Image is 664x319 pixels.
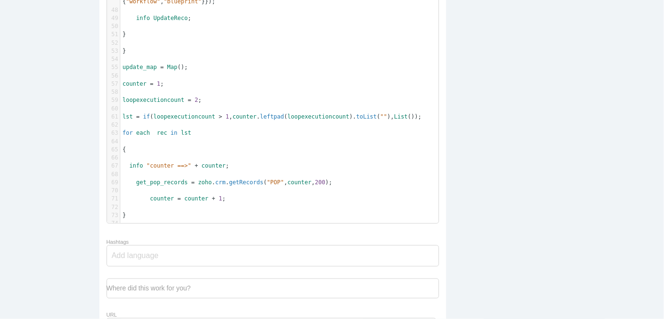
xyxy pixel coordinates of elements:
span: lst [123,113,133,120]
div: 57 [107,80,120,88]
div: 54 [107,55,120,63]
span: loopexecutioncount [287,113,349,120]
span: crm [215,179,226,186]
span: 200 [315,179,325,186]
div: 63 [107,129,120,137]
span: ; [123,97,202,103]
span: counter [185,195,209,202]
span: for [123,130,133,136]
span: info [129,162,143,169]
span: ( , . ( ). ( ), ()); [123,113,422,120]
span: ; [123,195,226,202]
div: 69 [107,179,120,187]
span: counter [233,113,257,120]
span: counter [287,179,312,186]
div: 59 [107,96,120,104]
div: 68 [107,170,120,179]
span: 2 [195,97,198,103]
div: 61 [107,113,120,121]
div: 67 [107,162,120,170]
span: ; [123,162,229,169]
span: 1 [225,113,229,120]
div: 66 [107,154,120,162]
div: 73 [107,211,120,219]
span: loopexecutioncount [154,113,215,120]
span: rec [157,130,167,136]
span: UpdateReco [154,15,188,21]
span: List [394,113,408,120]
span: = [177,195,181,202]
div: 70 [107,187,120,195]
span: = [188,97,191,103]
div: 56 [107,72,120,80]
span: get_pop_records [136,179,187,186]
label: Where did this work for you? [107,284,191,292]
span: leftpad [260,113,284,120]
span: { [123,146,126,153]
span: Map [167,64,177,70]
span: + [212,195,215,202]
span: > [219,113,222,120]
div: 50 [107,22,120,30]
span: counter [150,195,174,202]
span: lst [181,130,191,136]
div: 60 [107,105,120,113]
span: = [191,179,195,186]
div: 72 [107,203,120,211]
div: 71 [107,195,120,203]
span: 1 [219,195,222,202]
span: 1 [157,80,160,87]
span: = [136,113,139,120]
span: (); [123,64,188,70]
span: if [143,113,150,120]
div: 52 [107,39,120,47]
span: toList [356,113,377,120]
span: getRecords [229,179,264,186]
div: 48 [107,6,120,14]
span: } [123,212,126,219]
span: counter [123,80,147,87]
div: 53 [107,47,120,55]
div: 64 [107,138,120,146]
div: 55 [107,63,120,71]
span: zoho [198,179,212,186]
span: "POP" [267,179,284,186]
span: in [171,130,177,136]
div: 65 [107,146,120,154]
span: = [150,80,153,87]
span: "" [381,113,387,120]
span: ; [123,15,192,21]
span: } [123,48,126,54]
div: 74 [107,219,120,228]
div: 51 [107,30,120,39]
span: counter [202,162,226,169]
span: ; [123,80,164,87]
label: URL [107,312,117,318]
div: 62 [107,121,120,129]
span: update_map [123,64,157,70]
span: . . ( , , ); [123,179,332,186]
span: each [136,130,150,136]
span: "counter ==>" [146,162,191,169]
span: + [195,162,198,169]
span: info [136,15,150,21]
div: 49 [107,14,120,22]
input: Add language [112,246,169,266]
span: loopexecutioncount [123,97,185,103]
label: Hashtags [107,239,129,245]
span: = [160,64,164,70]
span: } [123,31,126,38]
div: 58 [107,88,120,96]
